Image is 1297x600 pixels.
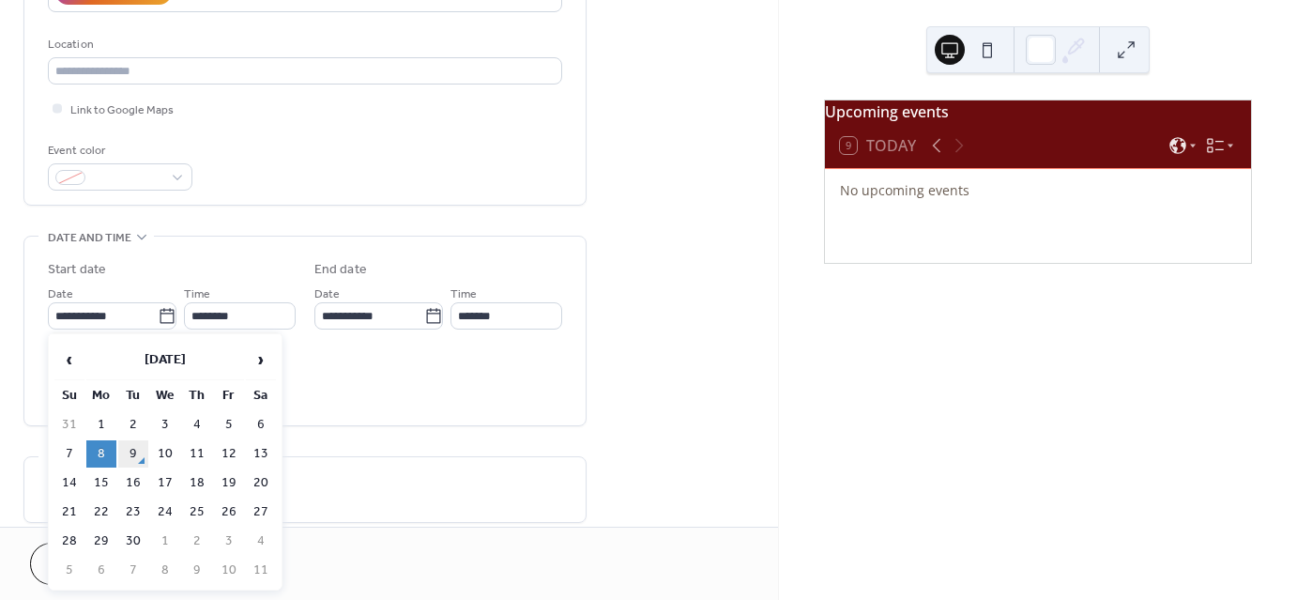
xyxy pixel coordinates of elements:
td: 26 [214,499,244,526]
div: No upcoming events [840,180,1236,200]
td: 2 [182,528,212,555]
td: 28 [54,528,84,555]
td: 17 [150,469,180,497]
td: 9 [182,557,212,584]
td: 25 [182,499,212,526]
td: 3 [150,411,180,438]
div: End date [314,260,367,280]
td: 11 [246,557,276,584]
th: Su [54,382,84,409]
td: 18 [182,469,212,497]
td: 9 [118,440,148,468]
th: Th [182,382,212,409]
td: 3 [214,528,244,555]
td: 14 [54,469,84,497]
td: 10 [150,440,180,468]
span: Date [314,285,340,304]
td: 5 [54,557,84,584]
td: 6 [246,411,276,438]
td: 2 [118,411,148,438]
td: 4 [182,411,212,438]
th: Sa [246,382,276,409]
th: Fr [214,382,244,409]
th: Tu [118,382,148,409]
td: 11 [182,440,212,468]
div: Location [48,35,558,54]
td: 13 [246,440,276,468]
span: › [247,341,275,378]
td: 22 [86,499,116,526]
td: 19 [214,469,244,497]
td: 31 [54,411,84,438]
button: Cancel [30,543,145,585]
th: We [150,382,180,409]
td: 16 [118,469,148,497]
td: 27 [246,499,276,526]
th: [DATE] [86,340,244,380]
div: Event color [48,141,189,161]
span: Date and time [48,228,131,248]
td: 6 [86,557,116,584]
td: 15 [86,469,116,497]
td: 4 [246,528,276,555]
td: 20 [246,469,276,497]
td: 10 [214,557,244,584]
td: 8 [150,557,180,584]
td: 30 [118,528,148,555]
td: 1 [150,528,180,555]
td: 5 [214,411,244,438]
td: 8 [86,440,116,468]
td: 29 [86,528,116,555]
td: 7 [54,440,84,468]
td: 1 [86,411,116,438]
span: Link to Google Maps [70,100,174,120]
td: 23 [118,499,148,526]
td: 7 [118,557,148,584]
span: Time [184,285,210,304]
td: 21 [54,499,84,526]
td: 12 [214,440,244,468]
td: 24 [150,499,180,526]
span: Time [450,285,477,304]
th: Mo [86,382,116,409]
span: Date [48,285,73,304]
div: Upcoming events [825,100,1251,123]
span: ‹ [55,341,84,378]
div: Start date [48,260,106,280]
